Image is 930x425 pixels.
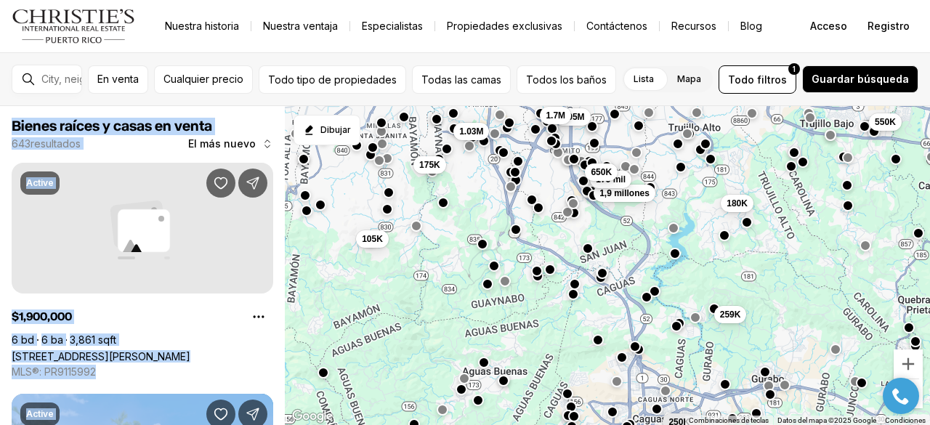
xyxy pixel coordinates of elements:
a: Recursos [660,16,728,36]
button: Acercar [894,349,923,379]
span: 550K [875,116,896,128]
font: 650K [591,167,612,177]
a: Blog [729,16,774,36]
font: Cualquier precio [163,73,243,85]
button: Guardar búsqueda [802,65,918,93]
p: Active [26,408,54,420]
button: Todos los baños [517,65,616,94]
font: Todos los baños [526,73,607,86]
button: 1.7M [540,107,571,124]
font: En venta [97,73,139,85]
button: 650K [585,163,618,181]
span: 1.7M [546,110,565,121]
button: 259K [714,306,747,323]
span: 1.05M [560,111,584,123]
font: Dibujar [320,124,351,135]
button: Cualquier precio [154,65,253,94]
button: Acceso [801,12,856,41]
font: Lista [634,73,654,84]
font: Guardar búsqueda [812,73,909,85]
button: Share Property [238,169,267,198]
font: Blog [740,20,762,32]
font: 1 [793,65,796,73]
button: Todas las camas [412,65,511,94]
font: Acceso [810,20,847,32]
font: Contáctenos [586,20,647,32]
span: 1.03M [459,126,483,137]
font: 1,9 millones [599,188,650,198]
span: 180K [727,198,748,209]
font: Bienes raíces y casas en venta [12,119,212,134]
button: 1.03M [453,123,489,140]
font: 643 [12,137,31,150]
a: Nuestra historia [153,16,251,36]
a: Nuestra ventaja [251,16,349,36]
font: Mapa [677,73,701,84]
a: Especialistas [350,16,434,36]
button: En venta [88,65,148,94]
font: Datos del mapa ©2025 Google [777,416,876,424]
p: Active [26,177,54,189]
button: Save Property: 222 CALLE TURPIAL [206,169,235,198]
img: logo [12,9,136,44]
button: 175K [413,156,446,174]
span: 259K [720,309,741,320]
a: Propiedades exclusivas [435,16,574,36]
button: 105K [356,230,389,248]
span: 175K [419,159,440,171]
font: resultados [31,137,81,150]
font: Recursos [671,20,716,32]
font: Especialistas [362,20,423,32]
font: Nuestra ventaja [263,20,338,32]
font: Registro [868,20,910,32]
button: El más nuevo [179,129,282,158]
button: Property options [244,302,273,331]
button: Todofiltros1 [719,65,796,94]
button: Todo tipo de propiedades [259,65,406,94]
font: Todo [728,73,754,86]
button: 550K [869,113,902,131]
font: El más nuevo [188,137,256,150]
font: Todas las camas [421,73,501,86]
button: 1.05M [554,108,590,126]
font: Nuestra historia [165,20,239,32]
font: 179 mil [596,174,626,185]
a: 222 CALLE TURPIAL, SAN JUAN PR, 00926 [12,350,190,363]
button: Empezar a dibujar [294,115,360,145]
span: 105K [362,233,383,245]
font: Propiedades exclusivas [447,20,562,32]
button: Contáctenos [575,16,659,36]
button: 1,9 millones [594,185,655,202]
button: 180K [721,195,753,212]
font: Todo tipo de propiedades [268,73,397,86]
button: Registro [859,12,918,41]
font: filtros [757,73,787,86]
